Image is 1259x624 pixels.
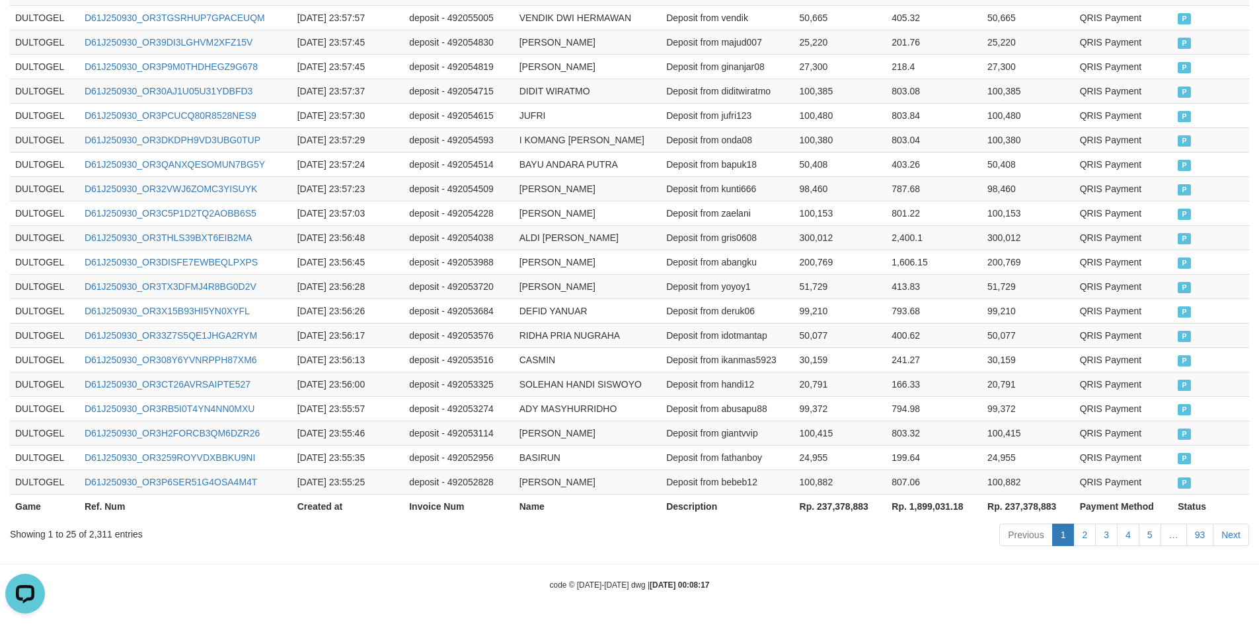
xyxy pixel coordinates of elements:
td: QRIS Payment [1075,54,1173,79]
td: DULTOGEL [10,469,79,494]
td: [DATE] 23:56:17 [292,323,404,347]
td: BAYU ANDARA PUTRA [514,152,661,176]
td: 100,153 [794,201,887,225]
td: [DATE] 23:57:37 [292,79,404,103]
td: QRIS Payment [1075,127,1173,152]
td: 200,769 [982,250,1075,274]
a: D61J250930_OR3259ROYVDXBBKU9NI [85,452,255,463]
td: DULTOGEL [10,152,79,176]
a: Previous [999,524,1052,546]
th: Invoice Num [404,494,514,518]
span: PAID [1178,184,1191,195]
td: DULTOGEL [10,103,79,127]
td: DULTOGEL [10,225,79,250]
td: [DATE] 23:57:57 [292,5,404,30]
td: 30,159 [794,347,887,372]
a: 5 [1139,524,1161,546]
td: QRIS Payment [1075,201,1173,225]
span: PAID [1178,209,1191,220]
th: Rp. 1,899,031.18 [886,494,982,518]
a: D61J250930_OR3PCUCQ80R8528NES9 [85,110,256,121]
td: QRIS Payment [1075,347,1173,372]
td: 100,882 [982,469,1075,494]
td: 50,408 [982,152,1075,176]
td: Deposit from bebeb12 [661,469,794,494]
th: Name [514,494,661,518]
td: [DATE] 23:56:26 [292,298,404,323]
td: QRIS Payment [1075,5,1173,30]
td: 100,385 [794,79,887,103]
td: deposit - 492053325 [404,372,514,396]
td: 787.68 [886,176,982,201]
th: Payment Method [1075,494,1173,518]
span: PAID [1178,62,1191,73]
td: deposit - 492053114 [404,421,514,445]
td: [PERSON_NAME] [514,30,661,54]
td: Deposit from ginanjar08 [661,54,794,79]
td: 99,372 [794,396,887,421]
td: QRIS Payment [1075,298,1173,323]
a: D61J250930_OR3P9M0THDHEGZ9G678 [85,61,258,72]
td: deposit - 492054830 [404,30,514,54]
span: PAID [1178,282,1191,293]
a: D61J250930_OR3THLS39BXT6EIB2MA [85,232,252,243]
td: 98,460 [982,176,1075,201]
td: 100,480 [794,103,887,127]
td: Deposit from vendik [661,5,794,30]
td: 405.32 [886,5,982,30]
td: deposit - 492054615 [404,103,514,127]
strong: [DATE] 00:08:17 [650,580,709,590]
td: deposit - 492053720 [404,274,514,298]
a: D61J250930_OR3TX3DFMJ4R8BG0D2V [85,281,256,292]
td: Deposit from deruk06 [661,298,794,323]
td: Deposit from diditwiratmo [661,79,794,103]
td: [PERSON_NAME] [514,274,661,298]
td: 27,300 [982,54,1075,79]
td: QRIS Payment [1075,445,1173,469]
td: 241.27 [886,347,982,372]
td: deposit - 492054819 [404,54,514,79]
td: RIDHA PRIA NUGRAHA [514,323,661,347]
td: ALDI [PERSON_NAME] [514,225,661,250]
td: deposit - 492054228 [404,201,514,225]
td: DULTOGEL [10,54,79,79]
td: SOLEHAN HANDI SISWOYO [514,372,661,396]
td: 403.26 [886,152,982,176]
td: deposit - 492053988 [404,250,514,274]
div: Showing 1 to 25 of 2,311 entries [10,522,515,541]
td: DEFID YANUAR [514,298,661,323]
td: BASIRUN [514,445,661,469]
td: [DATE] 23:56:48 [292,225,404,250]
td: 51,729 [794,274,887,298]
span: PAID [1178,135,1191,147]
td: [PERSON_NAME] [514,54,661,79]
span: PAID [1178,160,1191,171]
td: [DATE] 23:56:13 [292,347,404,372]
span: PAID [1178,258,1191,269]
td: DULTOGEL [10,421,79,445]
a: D61J250930_OR3H2FORCB3QM6DZR26 [85,428,260,438]
td: [PERSON_NAME] [514,176,661,201]
td: Deposit from ikanmas5923 [661,347,794,372]
td: 100,153 [982,201,1075,225]
td: Deposit from bapuk18 [661,152,794,176]
a: D61J250930_OR3CT26AVRSAIPTE527 [85,379,250,390]
span: PAID [1178,13,1191,24]
td: DULTOGEL [10,79,79,103]
td: 50,077 [794,323,887,347]
td: DULTOGEL [10,445,79,469]
td: 50,408 [794,152,887,176]
td: DULTOGEL [10,176,79,201]
a: D61J250930_OR308Y6YVNRPPH87XM6 [85,355,257,365]
td: deposit - 492054038 [404,225,514,250]
td: [DATE] 23:55:35 [292,445,404,469]
a: D61J250930_OR33Z7S5QE1JHGA2RYM [85,330,257,341]
td: [DATE] 23:56:00 [292,372,404,396]
td: I KOMANG [PERSON_NAME] [514,127,661,152]
td: 2,400.1 [886,225,982,250]
td: 99,210 [982,298,1075,323]
th: Rp. 237,378,883 [794,494,887,518]
td: 807.06 [886,469,982,494]
td: deposit - 492053576 [404,323,514,347]
td: [DATE] 23:57:30 [292,103,404,127]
